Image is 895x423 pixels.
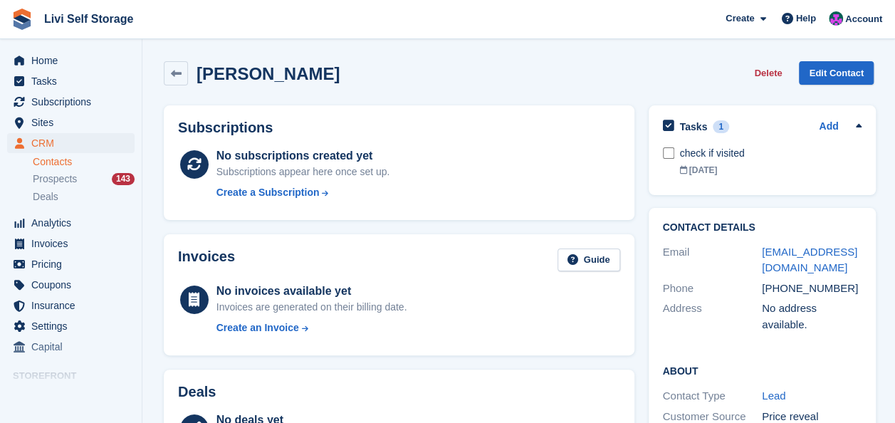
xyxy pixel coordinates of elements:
[7,92,135,112] a: menu
[33,155,135,169] a: Contacts
[726,11,754,26] span: Create
[680,164,862,177] div: [DATE]
[216,164,390,179] div: Subscriptions appear here once set up.
[197,64,340,83] h2: [PERSON_NAME]
[31,337,117,357] span: Capital
[663,222,862,234] h2: Contact Details
[680,120,708,133] h2: Tasks
[796,11,816,26] span: Help
[31,92,117,112] span: Subscriptions
[7,51,135,70] a: menu
[112,173,135,185] div: 143
[7,387,135,407] a: menu
[7,296,135,315] a: menu
[762,246,857,274] a: [EMAIL_ADDRESS][DOMAIN_NAME]
[663,281,763,297] div: Phone
[31,213,117,233] span: Analytics
[663,301,763,333] div: Address
[216,300,407,315] div: Invoices are generated on their billing date.
[7,71,135,91] a: menu
[7,213,135,233] a: menu
[38,7,139,31] a: Livi Self Storage
[31,387,117,407] span: Online Store
[13,369,142,383] span: Storefront
[31,71,117,91] span: Tasks
[819,119,838,135] a: Add
[663,388,763,404] div: Contact Type
[762,390,785,402] a: Lead
[178,120,620,136] h2: Subscriptions
[7,113,135,132] a: menu
[7,234,135,254] a: menu
[33,172,135,187] a: Prospects 143
[216,185,390,200] a: Create a Subscription
[31,296,117,315] span: Insurance
[762,281,862,297] div: [PHONE_NUMBER]
[845,12,882,26] span: Account
[7,337,135,357] a: menu
[31,254,117,274] span: Pricing
[748,61,787,85] button: Delete
[33,189,135,204] a: Deals
[829,11,843,26] img: Graham Cameron
[31,316,117,336] span: Settings
[799,61,874,85] a: Edit Contact
[31,133,117,153] span: CRM
[31,234,117,254] span: Invoices
[216,320,407,335] a: Create an Invoice
[216,147,390,164] div: No subscriptions created yet
[7,254,135,274] a: menu
[680,146,862,161] div: check if visited
[216,320,299,335] div: Create an Invoice
[663,363,862,377] h2: About
[762,301,862,333] div: No address available.
[7,275,135,295] a: menu
[33,190,58,204] span: Deals
[680,139,862,184] a: check if visited [DATE]
[216,283,407,300] div: No invoices available yet
[31,275,117,295] span: Coupons
[663,244,763,276] div: Email
[178,249,235,272] h2: Invoices
[117,388,135,405] a: Preview store
[7,316,135,336] a: menu
[31,51,117,70] span: Home
[33,172,77,186] span: Prospects
[7,133,135,153] a: menu
[11,9,33,30] img: stora-icon-8386f47178a22dfd0bd8f6a31ec36ba5ce8667c1dd55bd0f319d3a0aa187defe.svg
[31,113,117,132] span: Sites
[558,249,620,272] a: Guide
[178,384,216,400] h2: Deals
[216,185,320,200] div: Create a Subscription
[713,120,729,133] div: 1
